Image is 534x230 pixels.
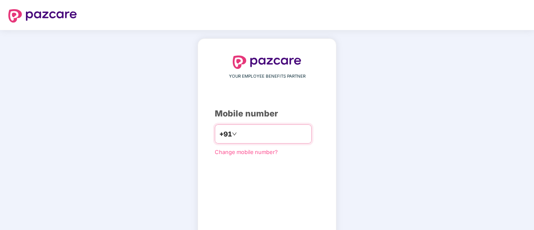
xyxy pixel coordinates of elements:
span: +91 [219,129,232,139]
a: Change mobile number? [215,149,278,155]
img: logo [8,9,77,23]
span: YOUR EMPLOYEE BENEFITS PARTNER [229,73,305,80]
div: Mobile number [215,107,319,120]
img: logo [233,56,301,69]
span: down [232,131,237,136]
